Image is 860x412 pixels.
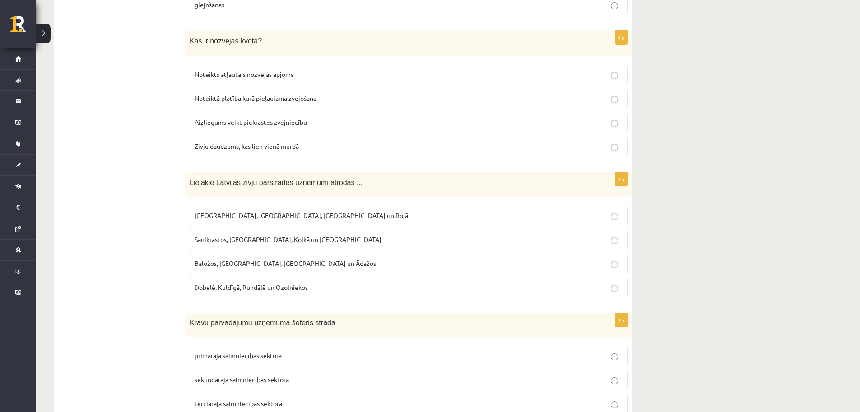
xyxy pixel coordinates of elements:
input: Noteiktā platība kurā pieļaujama zvejošana [611,96,618,103]
input: Noteikts atļautais nozvejas apjoms [611,72,618,79]
span: Aizliegums veikt piekrastes zvejniecību [195,118,307,126]
span: glejošanās [195,0,224,9]
span: Lielākie Latvijas zivju pārstrādes uzņēmumi atrodas ... [190,179,363,186]
span: terciārajā saimniecības sektorā [195,399,282,407]
input: sekundārajā saimniecības sektorā [611,377,618,384]
span: Noteiktā platība kurā pieļaujama zvejošana [195,94,316,102]
input: terciārajā saimniecības sektorā [611,401,618,408]
input: Dobelē, Kuldīgā, Rundālē un Ozolniekos [611,285,618,292]
span: Saulkrastos, [GEOGRAPHIC_DATA], Kolkā un [GEOGRAPHIC_DATA] [195,235,381,243]
input: glejošanās [611,2,618,9]
p: 1p [615,30,628,45]
a: Rīgas 1. Tālmācības vidusskola [10,16,36,38]
input: Baložos, [GEOGRAPHIC_DATA], [GEOGRAPHIC_DATA] un Ādažos [611,261,618,268]
input: Aizliegums veikt piekrastes zvejniecību [611,120,618,127]
span: Dobelē, Kuldīgā, Rundālē un Ozolniekos [195,283,308,291]
span: sekundārajā saimniecības sektorā [195,375,289,384]
span: Noteikts atļautais nozvejas apjoms [195,70,293,78]
span: Kravu pārvadājumu uzņēmuma šoferis strādā [190,319,335,327]
input: [GEOGRAPHIC_DATA], [GEOGRAPHIC_DATA], [GEOGRAPHIC_DATA] un Rojā [611,213,618,220]
p: 1p [615,172,628,186]
span: Baložos, [GEOGRAPHIC_DATA], [GEOGRAPHIC_DATA] un Ādažos [195,259,376,267]
input: Zivju daudzums, kas lien vienā murdā [611,144,618,151]
p: 1p [615,313,628,327]
span: Zivju daudzums, kas lien vienā murdā [195,142,299,150]
span: primārajā saimniecības sektorā [195,351,282,360]
span: [GEOGRAPHIC_DATA], [GEOGRAPHIC_DATA], [GEOGRAPHIC_DATA] un Rojā [195,211,408,219]
input: Saulkrastos, [GEOGRAPHIC_DATA], Kolkā un [GEOGRAPHIC_DATA] [611,237,618,244]
input: primārajā saimniecības sektorā [611,353,618,360]
span: Kas ir nozvejas kvota? [190,37,262,45]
